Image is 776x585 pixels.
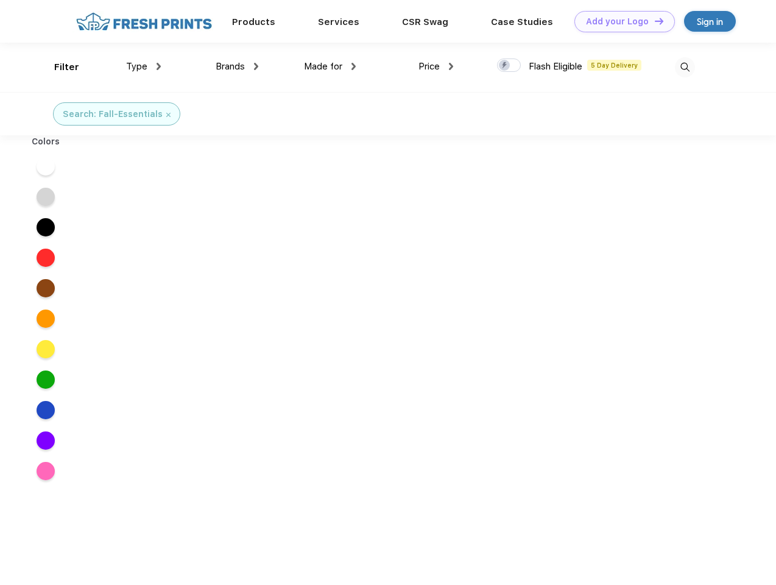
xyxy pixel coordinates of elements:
[304,61,342,72] span: Made for
[529,61,582,72] span: Flash Eligible
[126,61,147,72] span: Type
[54,60,79,74] div: Filter
[418,61,440,72] span: Price
[216,61,245,72] span: Brands
[351,63,356,70] img: dropdown.png
[254,63,258,70] img: dropdown.png
[63,108,163,121] div: Search: Fall-Essentials
[684,11,736,32] a: Sign in
[72,11,216,32] img: fo%20logo%202.webp
[166,113,171,117] img: filter_cancel.svg
[232,16,275,27] a: Products
[449,63,453,70] img: dropdown.png
[675,57,695,77] img: desktop_search.svg
[586,16,649,27] div: Add your Logo
[157,63,161,70] img: dropdown.png
[587,60,641,71] span: 5 Day Delivery
[23,135,69,148] div: Colors
[655,18,663,24] img: DT
[697,15,723,29] div: Sign in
